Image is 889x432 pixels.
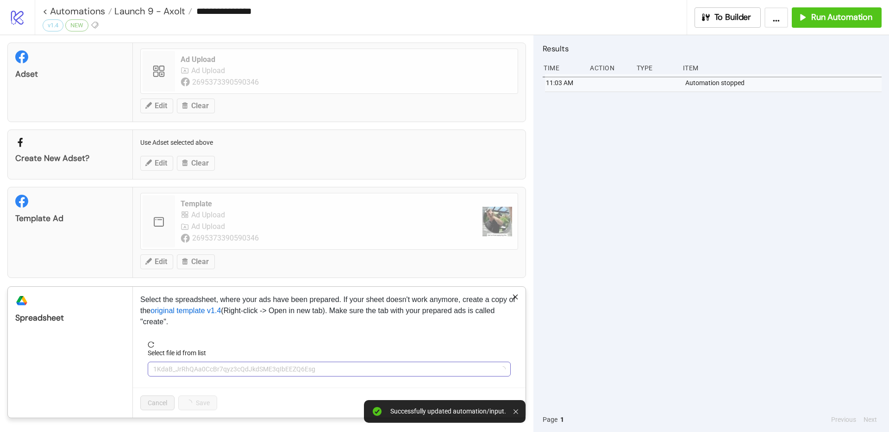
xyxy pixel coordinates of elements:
[15,313,125,323] div: Spreadsheet
[764,7,788,28] button: ...
[43,6,112,16] a: < Automations
[828,414,859,425] button: Previous
[543,414,557,425] span: Page
[861,414,880,425] button: Next
[178,395,217,410] button: Save
[153,362,505,376] span: 1KdaB_JrRhQAa0CcBr7qyz3cQdJkdSME3qIbEEZQ6Esg
[682,59,882,77] div: Item
[148,341,511,348] span: reload
[43,19,63,31] div: v1.4
[792,7,882,28] button: Run Automation
[112,5,185,17] span: Launch 9 - Axolt
[112,6,192,16] a: Launch 9 - Axolt
[811,12,872,23] span: Run Automation
[140,294,518,327] p: Select the spreadsheet, where your ads have been prepared. If your sheet doesn't work anymore, cr...
[150,307,221,315] a: original template v1.4
[545,74,585,92] div: 11:03 AM
[543,59,582,77] div: Time
[148,348,212,358] label: Select file id from list
[636,59,676,77] div: Type
[65,19,88,31] div: NEW
[714,12,751,23] span: To Builder
[543,43,882,55] h2: Results
[500,366,506,372] span: loading
[695,7,761,28] button: To Builder
[684,74,884,92] div: Automation stopped
[512,294,519,300] span: close
[589,59,629,77] div: Action
[390,407,506,415] div: Successfully updated automation/input.
[140,395,175,410] button: Cancel
[557,414,567,425] button: 1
